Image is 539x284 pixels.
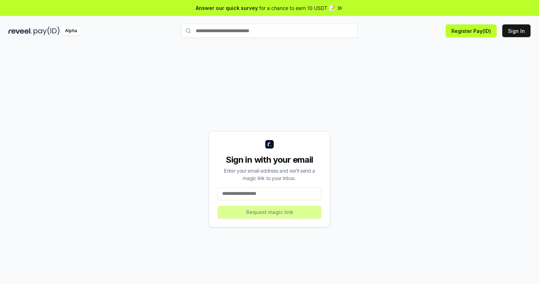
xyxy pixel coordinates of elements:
img: pay_id [34,27,60,35]
div: Enter your email address and we’ll send a magic link to your inbox. [218,167,321,182]
span: for a chance to earn 10 USDT 📝 [259,4,335,12]
div: Sign in with your email [218,154,321,166]
button: Register Pay(ID) [446,24,497,37]
img: reveel_dark [8,27,32,35]
button: Sign In [502,24,531,37]
img: logo_small [265,140,274,149]
div: Alpha [61,27,81,35]
span: Answer our quick survey [196,4,258,12]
